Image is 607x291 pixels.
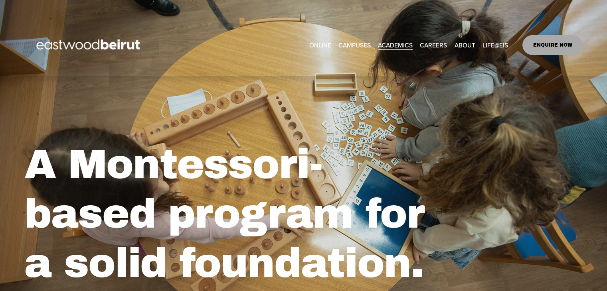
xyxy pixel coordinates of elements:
a: folder dropdown [338,39,371,51]
span: ACADEMICS [378,39,413,51]
a: CAREERS [420,39,447,51]
a: folder dropdown [455,39,475,51]
span: CAMPUSES [338,39,371,51]
a: folder dropdown [482,39,508,51]
span: LIFE@EIS [482,39,508,51]
span: ABOUT [455,39,475,51]
h1: A Montessori-based program for a solid foundation. [24,140,442,288]
a: ONLINE [309,39,331,51]
img: EastwoodIS Global Site [24,25,154,65]
a: folder dropdown [378,39,413,51]
a: ENQUIRE NOW [522,35,583,55]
